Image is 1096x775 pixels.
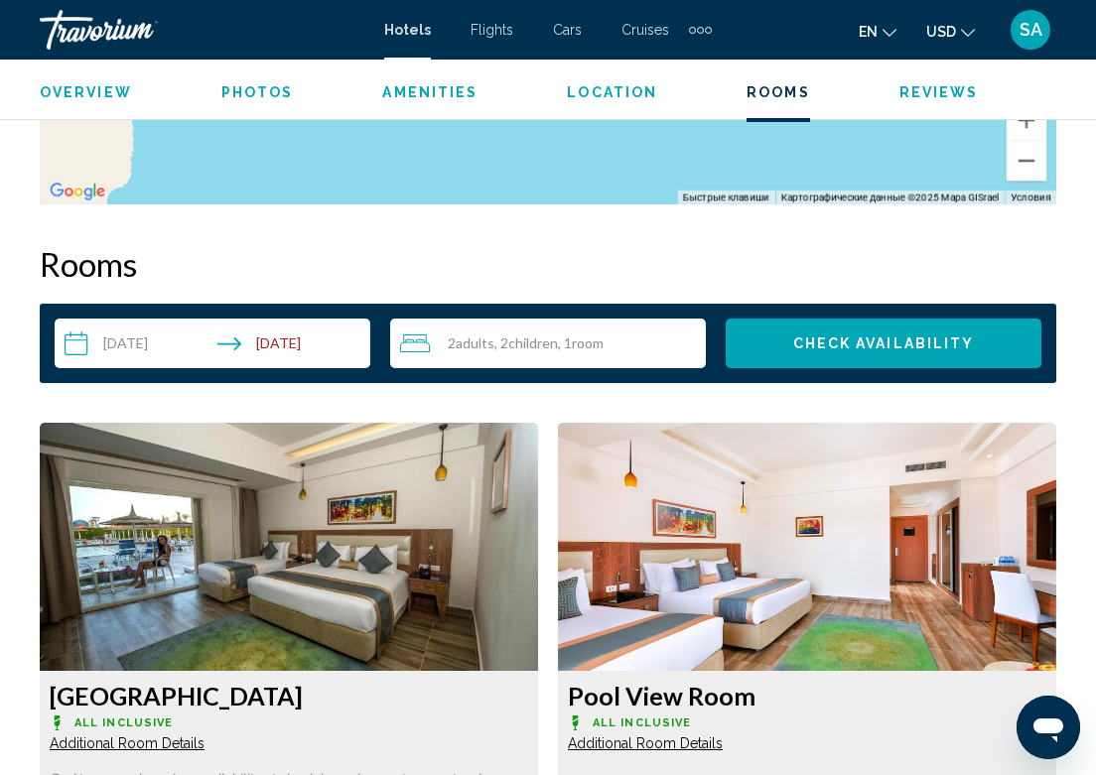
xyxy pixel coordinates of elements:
[390,319,706,368] button: Travelers: 2 adults, 2 children
[859,24,878,40] span: en
[558,335,604,351] span: , 1
[567,84,657,100] span: Location
[382,83,478,101] button: Amenities
[50,735,205,751] span: Additional Room Details
[726,319,1041,368] button: Check Availability
[55,319,370,368] button: Check-in date: Jan 1, 2026 Check-out date: Jan 10, 2026
[40,244,1056,284] h2: Rooms
[781,192,999,202] span: Картографические данные ©2025 Mapa GISrael
[572,334,604,351] span: Room
[40,423,538,671] img: 37124ce6-660d-4c10-b21c-afdfc361c56a.jpeg
[45,179,110,204] img: Google
[221,83,294,101] button: Photos
[683,191,769,204] button: Быстрые клавиши
[471,22,513,38] a: Flights
[593,716,691,729] span: All Inclusive
[899,84,979,100] span: Reviews
[74,716,173,729] span: All Inclusive
[1020,20,1042,40] span: SA
[558,423,1056,671] img: d8bd7900-0f31-4751-87dd-8fdee7fb3daa.jpeg
[221,84,294,100] span: Photos
[1017,696,1080,759] iframe: Кнопка запуска окна обмена сообщениями
[40,83,132,101] button: Overview
[384,22,431,38] a: Hotels
[747,84,810,100] span: Rooms
[448,335,494,351] span: 2
[508,334,558,351] span: Children
[568,681,1046,710] h3: Pool View Room
[621,22,669,38] a: Cruises
[55,319,1041,368] div: Search widget
[568,735,723,751] span: Additional Room Details
[40,10,364,50] a: Travorium
[926,24,956,40] span: USD
[40,84,132,100] span: Overview
[456,334,494,351] span: Adults
[567,83,657,101] button: Location
[1007,141,1046,181] button: Уменьшить
[793,336,975,352] span: Check Availability
[859,17,896,46] button: Change language
[50,681,528,710] h3: [GEOGRAPHIC_DATA]
[689,14,712,46] button: Extra navigation items
[899,83,979,101] button: Reviews
[1011,192,1050,202] a: Условия
[926,17,975,46] button: Change currency
[382,84,478,100] span: Amenities
[45,179,110,204] a: Открыть эту область в Google Картах (в новом окне)
[553,22,582,38] a: Cars
[1005,9,1056,51] button: User Menu
[494,335,558,351] span: , 2
[747,83,810,101] button: Rooms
